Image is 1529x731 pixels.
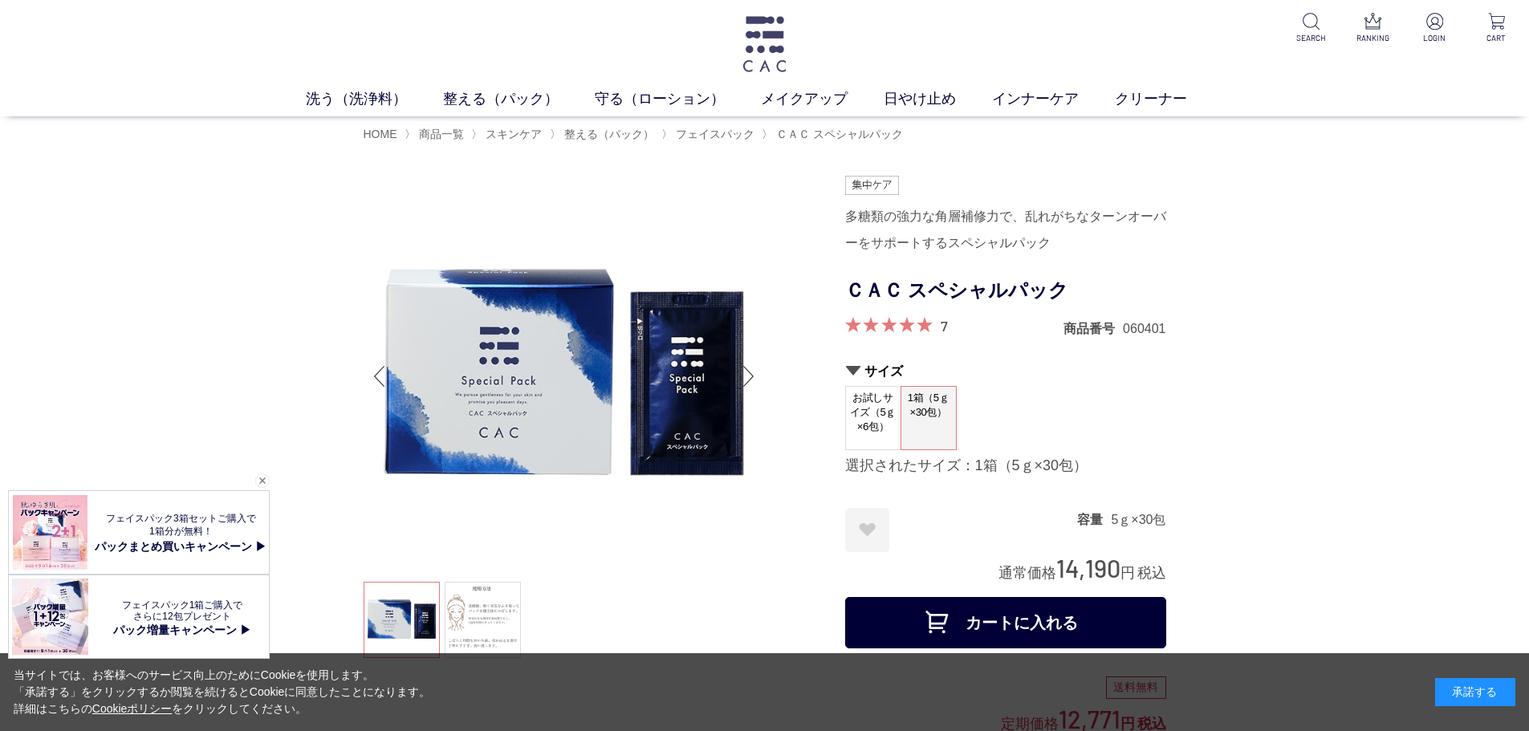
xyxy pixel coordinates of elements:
[1477,13,1516,44] a: CART
[1120,565,1135,581] span: 円
[1415,32,1454,44] p: LOGIN
[364,176,765,577] img: ＣＡＣ スペシャルパック 1箱（5ｇ×30包）
[482,128,542,140] a: スキンケア
[306,88,443,110] a: 洗う（洗浄料）
[740,16,789,72] img: logo
[550,127,658,142] li: 〉
[405,127,468,142] li: 〉
[845,176,900,195] img: 集中ケア
[1137,565,1166,581] span: 税込
[471,127,546,142] li: 〉
[998,565,1056,581] span: 通常価格
[845,273,1166,309] h1: ＣＡＣ スペシャルパック
[1056,553,1120,583] span: 14,190
[486,128,542,140] span: スキンケア
[845,203,1166,258] div: 多糖類の強力な角層補修力で、乱れがちなターンオーバーをサポートするスペシャルパック
[733,344,765,408] div: Next slide
[419,128,464,140] span: 商品一覧
[1123,320,1165,337] dd: 060401
[762,127,907,142] li: 〉
[845,597,1166,648] button: カートに入れる
[845,508,889,552] a: お気に入りに登録する
[676,128,754,140] span: フェイスパック
[561,128,654,140] a: 整える（パック）
[761,88,884,110] a: メイクアップ
[1353,32,1393,44] p: RANKING
[14,667,431,717] div: 当サイトでは、お客様へのサービス向上のためにCookieを使用します。 「承諾する」をクリックするか閲覧を続けるとCookieに同意したことになります。 詳細はこちらの をクリックしてください。
[673,128,754,140] a: フェイスパック
[1115,88,1223,110] a: クリーナー
[845,363,1166,380] h2: サイズ
[845,457,1166,476] div: 選択されたサイズ：1箱（5ｇ×30包）
[1353,13,1393,44] a: RANKING
[92,702,173,715] a: Cookieポリシー
[1477,32,1516,44] p: CART
[595,88,761,110] a: 守る（ローション）
[1415,13,1454,44] a: LOGIN
[773,128,903,140] a: ＣＡＣ スペシャルパック
[1291,13,1331,44] a: SEARCH
[1063,320,1123,337] dt: 商品番号
[1077,511,1111,528] dt: 容量
[1291,32,1331,44] p: SEARCH
[364,128,397,140] a: HOME
[416,128,464,140] a: 商品一覧
[901,387,956,433] span: 1箱（5ｇ×30包）
[846,387,901,437] span: お試しサイズ（5ｇ×6包）
[941,317,948,335] a: 7
[564,128,654,140] span: 整える（パック）
[884,88,992,110] a: 日やけ止め
[443,88,595,110] a: 整える（パック）
[776,128,903,140] span: ＣＡＣ スペシャルパック
[1435,678,1515,706] div: 承諾する
[1111,511,1165,528] dd: 5ｇ×30包
[992,88,1115,110] a: インナーケア
[364,344,396,408] div: Previous slide
[661,127,758,142] li: 〉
